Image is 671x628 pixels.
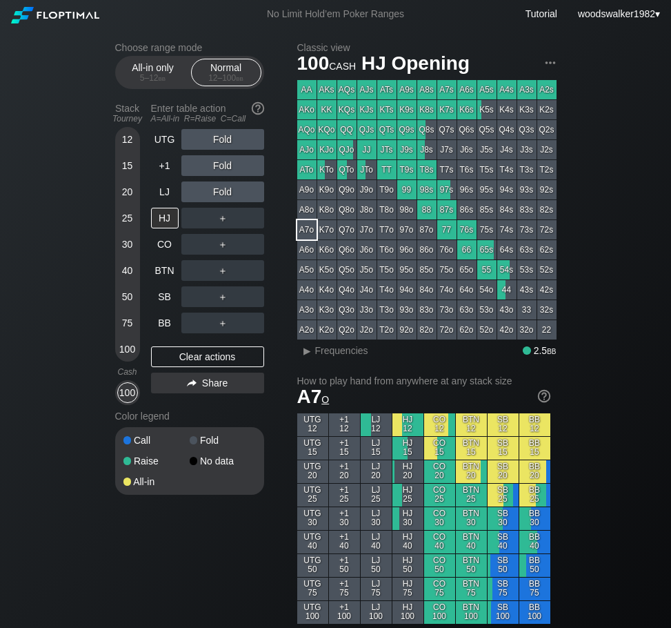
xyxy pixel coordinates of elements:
[377,200,397,219] div: T8o
[488,460,519,483] div: SB 20
[297,460,328,483] div: UTG 20
[357,180,377,199] div: J9o
[456,554,487,577] div: BTN 50
[315,345,368,356] span: Frequencies
[297,100,317,119] div: AKo
[477,260,497,279] div: 55
[437,80,457,99] div: A7s
[297,120,317,139] div: AQo
[417,140,437,159] div: J8s
[317,200,337,219] div: K8o
[456,484,487,507] div: BTN 25
[317,120,337,139] div: KQo
[187,380,197,387] img: share.864f2f62.svg
[337,100,357,119] div: KQs
[457,80,477,99] div: A6s
[297,578,328,600] div: UTG 75
[488,413,519,436] div: SB 12
[392,578,423,600] div: HJ 75
[537,300,557,320] div: 32s
[337,160,357,179] div: QTo
[297,531,328,553] div: UTG 40
[159,73,166,83] span: bb
[361,413,392,436] div: LJ 12
[477,100,497,119] div: K5s
[537,140,557,159] div: J2s
[297,80,317,99] div: AA
[397,160,417,179] div: T9s
[397,80,417,99] div: A9s
[397,220,417,239] div: 97o
[543,55,558,70] img: ellipsis.fd386fe8.svg
[117,339,138,360] div: 100
[337,220,357,239] div: Q7o
[110,367,146,377] div: Cash
[477,300,497,320] div: 53o
[357,240,377,259] div: J6o
[537,280,557,300] div: 42s
[357,200,377,219] div: J8o
[151,181,179,202] div: LJ
[424,554,455,577] div: CO 50
[357,260,377,279] div: J5o
[337,120,357,139] div: QQ
[488,578,519,600] div: SB 75
[361,460,392,483] div: LJ 20
[317,300,337,320] div: K3o
[181,129,264,150] div: Fold
[456,413,487,436] div: BTN 12
[397,280,417,300] div: 94o
[437,100,457,119] div: K7s
[488,484,519,507] div: SB 25
[337,280,357,300] div: Q4o
[297,300,317,320] div: A3o
[392,413,423,436] div: HJ 12
[329,57,356,72] span: cash
[578,8,655,19] span: woodswalker1982
[457,300,477,320] div: 63o
[361,554,392,577] div: LJ 50
[517,200,537,219] div: 83s
[417,80,437,99] div: A8s
[457,260,477,279] div: 65o
[236,73,243,83] span: bb
[337,300,357,320] div: Q3o
[519,437,550,460] div: BB 15
[537,100,557,119] div: K2s
[117,129,138,150] div: 12
[437,320,457,340] div: 72o
[317,80,337,99] div: AKs
[397,300,417,320] div: 93o
[117,382,138,403] div: 100
[317,220,337,239] div: K7o
[525,8,557,19] a: Tutorial
[437,180,457,199] div: 97s
[488,554,519,577] div: SB 50
[181,155,264,176] div: Fold
[519,507,550,530] div: BB 30
[317,160,337,179] div: KTo
[377,240,397,259] div: T6o
[151,260,179,281] div: BTN
[337,320,357,340] div: Q2o
[297,320,317,340] div: A2o
[497,180,517,199] div: 94s
[297,280,317,300] div: A4o
[537,120,557,139] div: Q2s
[377,320,397,340] div: T2o
[117,155,138,176] div: 15
[417,100,437,119] div: K8s
[151,129,179,150] div: UTG
[317,140,337,159] div: KJo
[181,313,264,333] div: ＋
[456,437,487,460] div: BTN 15
[517,240,537,259] div: 63s
[537,320,557,340] div: 22
[497,300,517,320] div: 43o
[417,260,437,279] div: 85o
[329,460,360,483] div: +1 20
[297,375,550,386] h2: How to play hand from anywhere at any stack size
[317,180,337,199] div: K9o
[357,220,377,239] div: J7o
[181,286,264,307] div: ＋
